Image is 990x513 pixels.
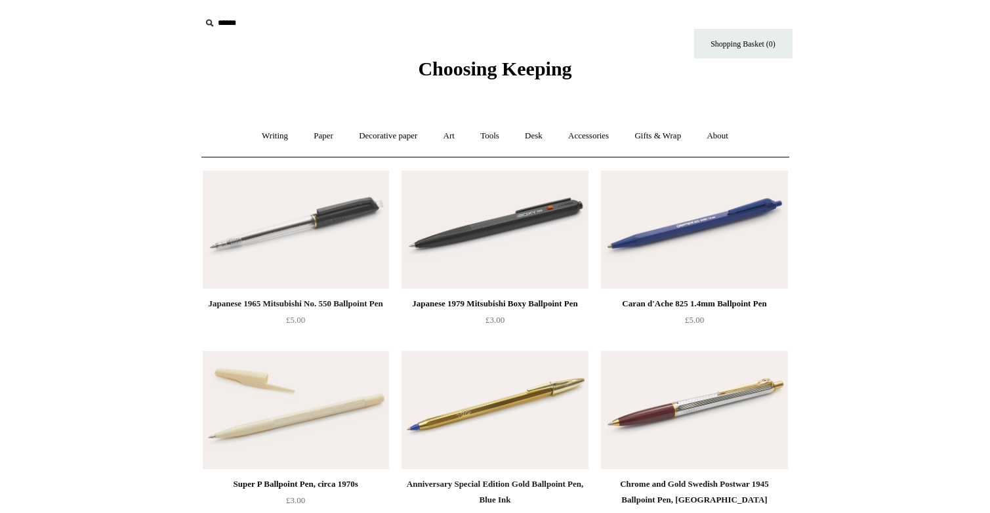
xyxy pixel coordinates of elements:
[604,296,784,312] div: Caran d'Ache 825 1.4mm Ballpoint Pen
[432,119,466,154] a: Art
[206,296,386,312] div: Japanese 1965 Mitsubishi No. 550 Ballpoint Pen
[468,119,511,154] a: Tools
[402,296,588,350] a: Japanese 1979 Mitsubishi Boxy Ballpoint Pen £3.00
[402,351,588,469] img: Anniversary Special Edition Gold Ballpoint Pen, Blue Ink
[601,171,787,289] a: Caran d'Ache 825 1.4mm Ballpoint Pen Caran d'Ache 825 1.4mm Ballpoint Pen
[402,171,588,289] img: Japanese 1979 Mitsubishi Boxy Ballpoint Pen
[203,296,389,350] a: Japanese 1965 Mitsubishi No. 550 Ballpoint Pen £5.00
[601,351,787,469] img: Chrome and Gold Swedish Postwar 1945 Ballpoint Pen, Burgundy
[286,495,305,505] span: £3.00
[485,315,505,325] span: £3.00
[685,315,704,325] span: £5.00
[405,296,585,312] div: Japanese 1979 Mitsubishi Boxy Ballpoint Pen
[623,119,693,154] a: Gifts & Wrap
[203,171,389,289] a: Japanese 1965 Mitsubishi No. 550 Ballpoint Pen Japanese 1965 Mitsubishi No. 550 Ballpoint Pen
[250,119,300,154] a: Writing
[601,296,787,350] a: Caran d'Ache 825 1.4mm Ballpoint Pen £5.00
[203,351,389,469] img: Super P Ballpoint Pen, circa 1970s
[604,476,784,508] div: Chrome and Gold Swedish Postwar 1945 Ballpoint Pen, [GEOGRAPHIC_DATA]
[203,351,389,469] a: Super P Ballpoint Pen, circa 1970s Super P Ballpoint Pen, circa 1970s
[203,171,389,289] img: Japanese 1965 Mitsubishi No. 550 Ballpoint Pen
[694,29,793,58] a: Shopping Basket (0)
[513,119,554,154] a: Desk
[286,315,305,325] span: £5.00
[601,171,787,289] img: Caran d'Ache 825 1.4mm Ballpoint Pen
[695,119,740,154] a: About
[402,171,588,289] a: Japanese 1979 Mitsubishi Boxy Ballpoint Pen Japanese 1979 Mitsubishi Boxy Ballpoint Pen
[418,68,571,77] a: Choosing Keeping
[601,351,787,469] a: Chrome and Gold Swedish Postwar 1945 Ballpoint Pen, Burgundy Chrome and Gold Swedish Postwar 1945...
[405,476,585,508] div: Anniversary Special Edition Gold Ballpoint Pen, Blue Ink
[347,119,429,154] a: Decorative paper
[556,119,621,154] a: Accessories
[302,119,345,154] a: Paper
[402,351,588,469] a: Anniversary Special Edition Gold Ballpoint Pen, Blue Ink Anniversary Special Edition Gold Ballpoi...
[206,476,386,492] div: Super P Ballpoint Pen, circa 1970s
[418,58,571,79] span: Choosing Keeping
